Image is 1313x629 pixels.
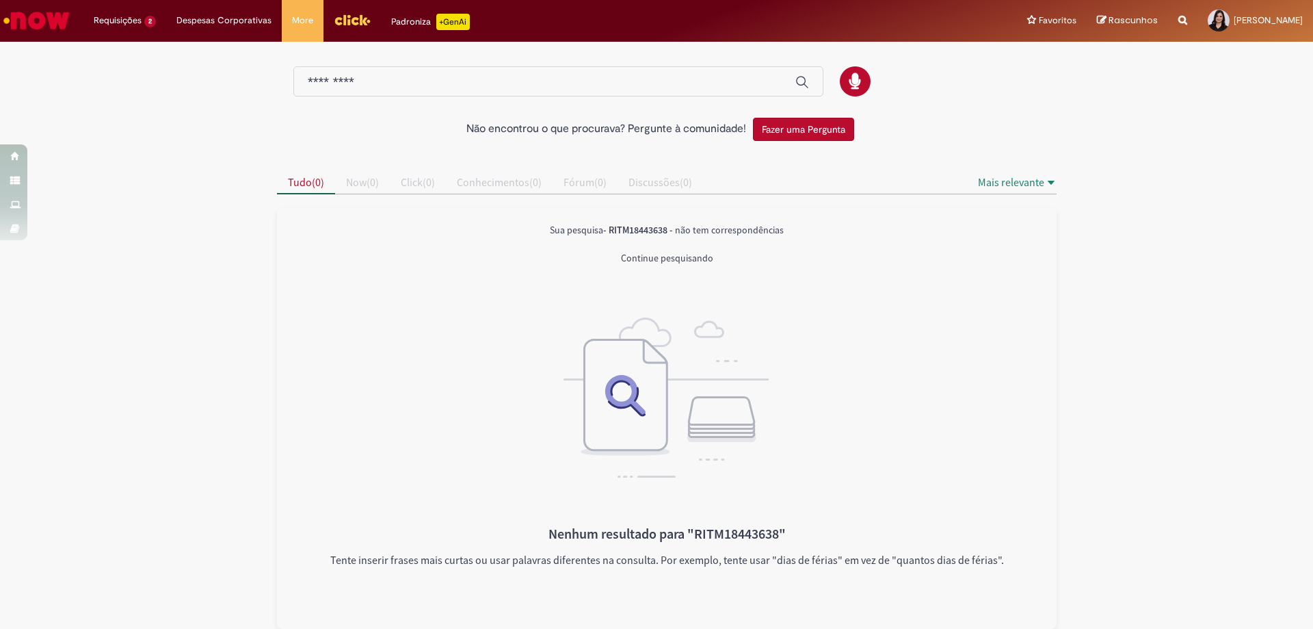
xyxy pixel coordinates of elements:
[94,14,142,27] span: Requisições
[436,14,470,30] p: +GenAi
[176,14,271,27] span: Despesas Corporativas
[1039,14,1076,27] span: Favoritos
[1097,14,1158,27] a: Rascunhos
[391,14,470,30] div: Padroniza
[292,14,313,27] span: More
[1109,14,1158,27] span: Rascunhos
[753,118,854,141] button: Fazer uma Pergunta
[1,7,72,34] img: ServiceNow
[466,123,746,136] h2: Não encontrou o que procurava? Pergunte à comunidade!
[144,16,156,27] span: 2
[1234,14,1303,26] span: [PERSON_NAME]
[277,208,1057,629] div: All
[334,10,371,30] img: click_logo_yellow_360x200.png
